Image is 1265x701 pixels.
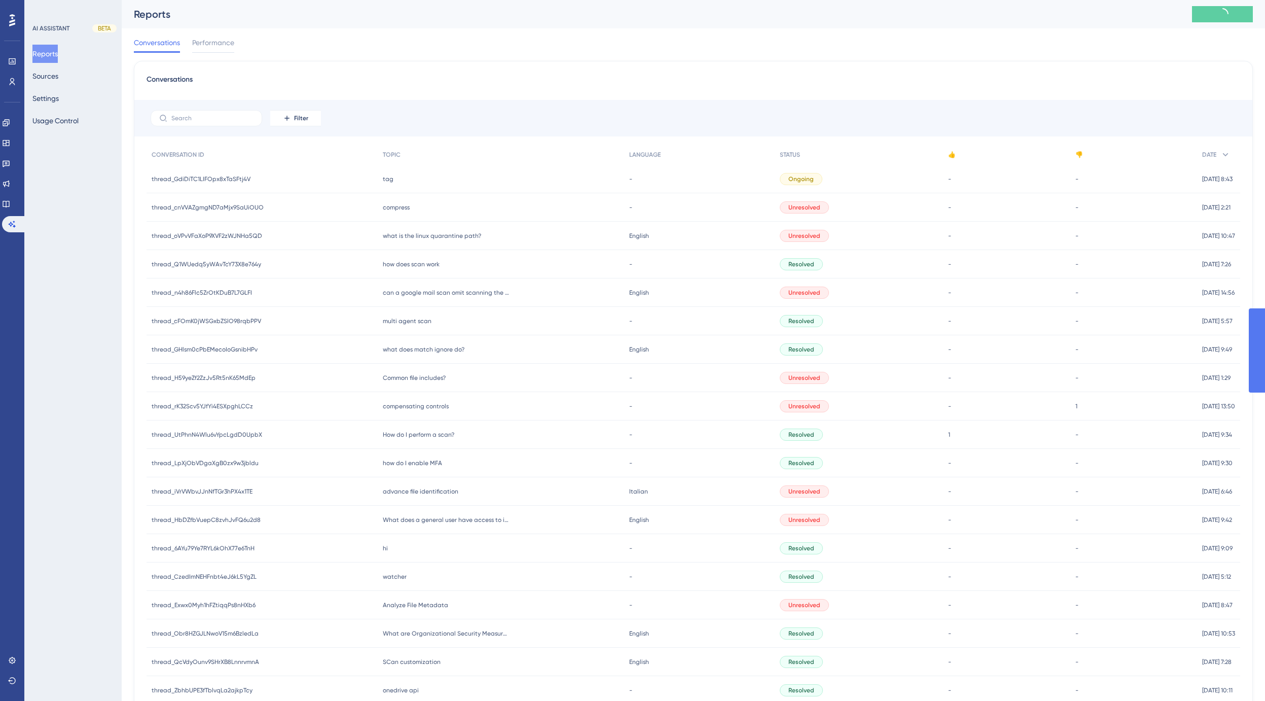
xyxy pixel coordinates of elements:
[788,487,820,496] span: Unresolved
[383,402,449,410] span: compensating controls
[171,115,254,122] input: Search
[948,459,951,467] span: -
[948,629,951,638] span: -
[1202,317,1233,325] span: [DATE] 5:57
[1202,573,1231,581] span: [DATE] 5:12
[948,317,951,325] span: -
[1075,459,1078,467] span: -
[1202,658,1232,666] span: [DATE] 7:28
[32,112,79,130] button: Usage Control
[152,516,261,524] span: thread_HbDZfbVuepC8zvhJvFQ6u2d8
[152,402,253,410] span: thread_rK32Scv5YJfYi4ESXpghLCCz
[1202,431,1232,439] span: [DATE] 9:34
[270,110,321,126] button: Filter
[1202,151,1216,159] span: DATE
[152,658,259,666] span: thread_QcVdyOunv9SHrXB8LnnrvmnA
[152,260,261,268] span: thread_Q1WUedq5yWAvTcY73X8e764y
[948,487,951,496] span: -
[383,544,388,552] span: hi
[1075,374,1078,382] span: -
[1202,260,1231,268] span: [DATE] 7:26
[948,175,951,183] span: -
[383,317,431,325] span: multi agent scan
[383,431,454,439] span: How do I perform a scan?
[383,260,440,268] span: how does scan work
[788,516,820,524] span: Unresolved
[1202,601,1233,609] span: [DATE] 8:47
[1075,573,1078,581] span: -
[134,7,1167,21] div: Reports
[629,516,649,524] span: English
[1075,629,1078,638] span: -
[1202,345,1232,354] span: [DATE] 9:49
[1202,629,1235,638] span: [DATE] 10:53
[383,374,446,382] span: Common file includes?
[1222,661,1253,691] iframe: UserGuiding AI Assistant Launcher
[152,317,261,325] span: thread_cFOmK0jWSGxbZSlO98rqbPPV
[948,345,951,354] span: -
[629,686,632,694] span: -
[788,289,820,297] span: Unresolved
[147,74,193,92] span: Conversations
[788,374,820,382] span: Unresolved
[629,345,649,354] span: English
[629,203,632,212] span: -
[1075,431,1078,439] span: -
[948,544,951,552] span: -
[780,151,800,159] span: STATUS
[32,89,59,108] button: Settings
[629,232,649,240] span: English
[788,203,820,212] span: Unresolved
[788,686,814,694] span: Resolved
[1202,203,1231,212] span: [DATE] 2:21
[629,317,632,325] span: -
[1202,487,1232,496] span: [DATE] 6:46
[294,114,308,122] span: Filter
[1075,203,1078,212] span: -
[788,658,814,666] span: Resolved
[152,544,255,552] span: thread_6AYu79Ye7RYL6kOhX77e6TnH
[1202,459,1233,467] span: [DATE] 9:30
[32,67,58,85] button: Sources
[92,24,117,32] div: BETA
[1202,544,1233,552] span: [DATE] 9:09
[788,601,820,609] span: Unresolved
[948,260,951,268] span: -
[1075,487,1078,496] span: -
[948,232,951,240] span: -
[152,487,252,496] span: thread_iVrVWbvJJnNfTGr3hPX4x1TE
[152,601,256,609] span: thread_Exwx0Myh1hFZtiqqPs8nHXb6
[152,459,259,467] span: thread_LpXjObVDgaXgB0zx9w3jbldu
[152,175,250,183] span: thread_GdiDiTC1LIFOpx8xTaSFtj4V
[948,431,950,439] span: 1
[1202,289,1235,297] span: [DATE] 14:56
[788,573,814,581] span: Resolved
[629,374,632,382] span: -
[629,629,649,638] span: English
[152,345,258,354] span: thread_GHlsm0cPbEMecoIoGsnibHPv
[383,686,419,694] span: onedrive api
[788,629,814,638] span: Resolved
[152,573,257,581] span: thread_CzedImNEHFnbt4eJ6kL5YgZL
[629,544,632,552] span: -
[152,686,252,694] span: thread_ZbhbUPE3fTblvqLa2ajkpTcy
[383,459,442,467] span: how do I enable MFA
[629,459,632,467] span: -
[1075,289,1078,297] span: -
[383,573,407,581] span: watcher
[383,601,448,609] span: Analyze File Metadata
[134,37,180,49] span: Conversations
[1202,402,1235,410] span: [DATE] 13:50
[152,289,252,297] span: thread_n4h86Flc5ZrOtKDuB7L7GLFI
[1075,175,1078,183] span: -
[1075,232,1078,240] span: -
[152,629,259,638] span: thread_Obr8HZGJLNwoV15m6BzledLa
[788,544,814,552] span: Resolved
[152,203,264,212] span: thread_cnVVAZgmgND7aMjx9SaUiOUO
[948,289,951,297] span: -
[383,175,393,183] span: tag
[383,345,464,354] span: what does match ignore do?
[1075,317,1078,325] span: -
[788,260,814,268] span: Resolved
[1075,260,1078,268] span: -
